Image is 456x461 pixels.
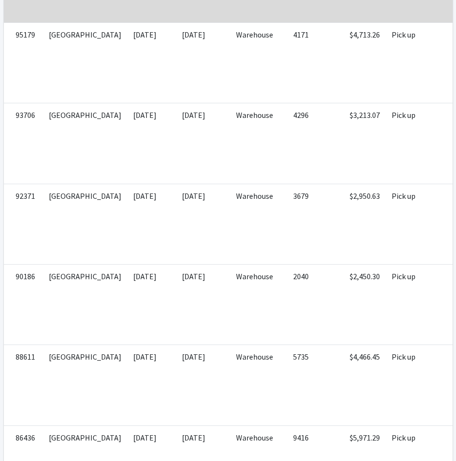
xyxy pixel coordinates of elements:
[386,22,426,103] td: Pick up
[4,22,43,103] td: 95179
[43,184,127,264] td: [GEOGRAPHIC_DATA]
[127,22,176,103] td: [DATE]
[315,184,386,264] td: $2,950.63
[315,264,386,345] td: $2,450.30
[279,103,315,184] td: 4296
[4,264,43,345] td: 90186
[127,184,176,264] td: [DATE]
[230,264,279,345] td: Warehouse
[386,184,426,264] td: Pick up
[230,103,279,184] td: Warehouse
[176,184,230,264] td: [DATE]
[279,264,315,345] td: 2040
[230,345,279,425] td: Warehouse
[176,22,230,103] td: [DATE]
[315,345,386,425] td: $4,466.45
[279,184,315,264] td: 3679
[279,345,315,425] td: 5735
[315,22,386,103] td: $4,713.26
[43,22,127,103] td: [GEOGRAPHIC_DATA]
[176,103,230,184] td: [DATE]
[4,184,43,264] td: 92371
[43,103,127,184] td: [GEOGRAPHIC_DATA]
[43,345,127,425] td: [GEOGRAPHIC_DATA]
[386,345,426,425] td: Pick up
[127,103,176,184] td: [DATE]
[386,103,426,184] td: Pick up
[176,345,230,425] td: [DATE]
[315,103,386,184] td: $3,213.07
[43,264,127,345] td: [GEOGRAPHIC_DATA]
[230,22,279,103] td: Warehouse
[279,22,315,103] td: 4171
[4,103,43,184] td: 93706
[230,184,279,264] td: Warehouse
[4,345,43,425] td: 88611
[127,345,176,425] td: [DATE]
[386,264,426,345] td: Pick up
[127,264,176,345] td: [DATE]
[176,264,230,345] td: [DATE]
